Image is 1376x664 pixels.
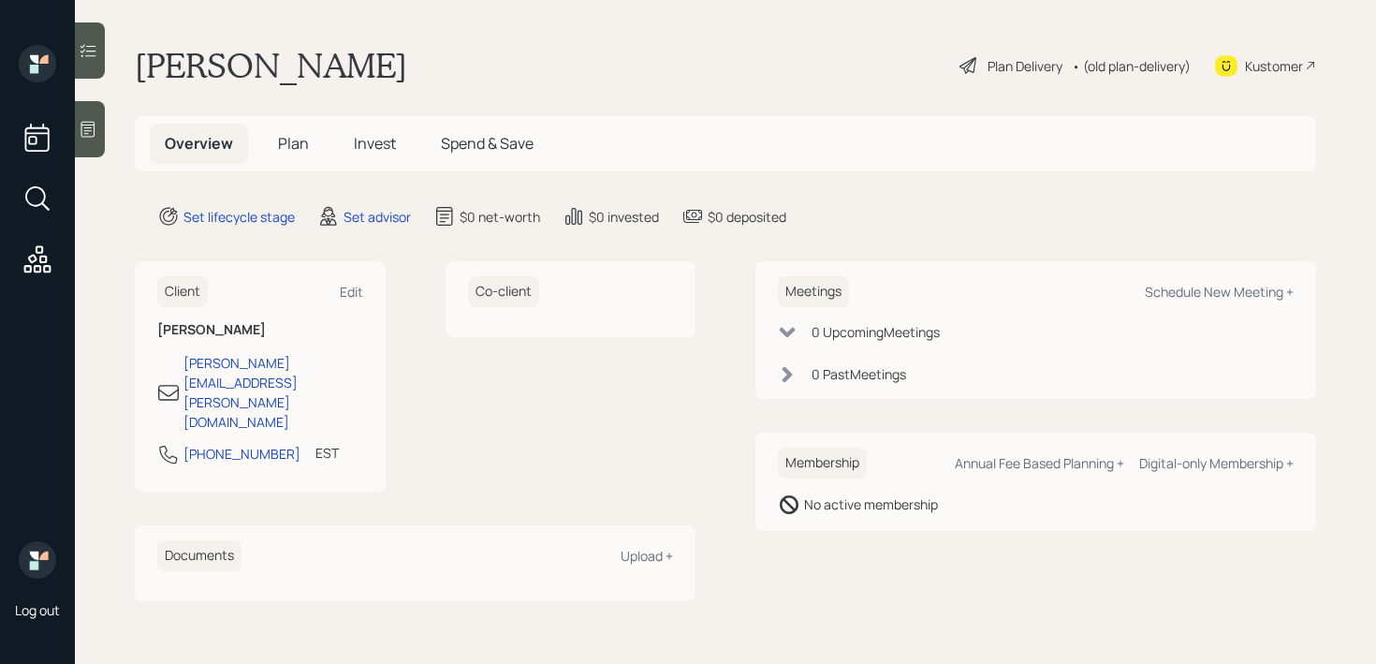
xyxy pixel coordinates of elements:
[812,322,940,342] div: 0 Upcoming Meeting s
[183,207,295,227] div: Set lifecycle stage
[460,207,540,227] div: $0 net-worth
[1245,56,1303,76] div: Kustomer
[340,283,363,301] div: Edit
[804,494,938,514] div: No active membership
[1072,56,1191,76] div: • (old plan-delivery)
[315,443,339,463] div: EST
[157,540,242,571] h6: Documents
[165,133,233,154] span: Overview
[157,322,363,338] h6: [PERSON_NAME]
[1139,454,1294,472] div: Digital-only Membership +
[183,353,363,432] div: [PERSON_NAME][EMAIL_ADDRESS][PERSON_NAME][DOMAIN_NAME]
[708,207,786,227] div: $0 deposited
[621,547,673,565] div: Upload +
[354,133,396,154] span: Invest
[441,133,534,154] span: Spend & Save
[778,448,867,479] h6: Membership
[812,364,906,384] div: 0 Past Meeting s
[344,207,411,227] div: Set advisor
[589,207,659,227] div: $0 invested
[278,133,309,154] span: Plan
[135,45,407,86] h1: [PERSON_NAME]
[183,444,300,464] div: [PHONE_NUMBER]
[15,601,60,619] div: Log out
[157,276,208,307] h6: Client
[778,276,849,307] h6: Meetings
[988,56,1062,76] div: Plan Delivery
[19,541,56,579] img: retirable_logo.png
[1145,283,1294,301] div: Schedule New Meeting +
[468,276,539,307] h6: Co-client
[955,454,1124,472] div: Annual Fee Based Planning +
